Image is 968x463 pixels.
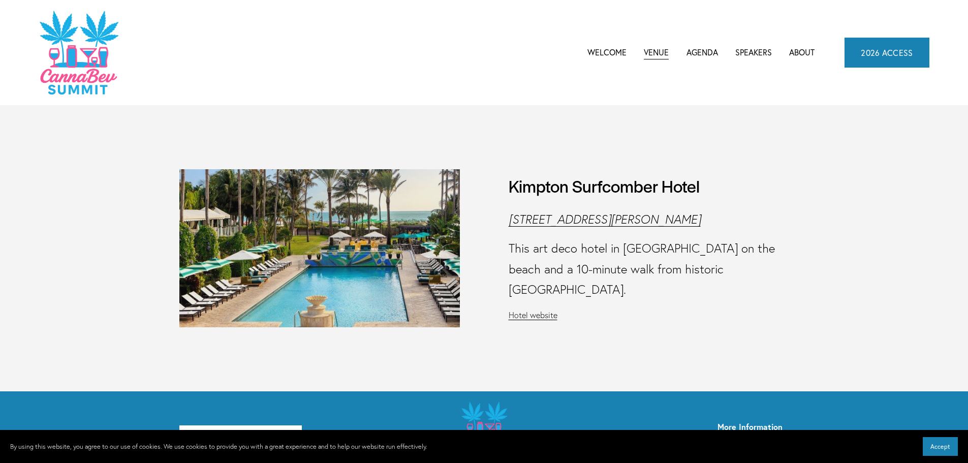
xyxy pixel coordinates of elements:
button: Accept [923,437,958,456]
img: CannaDataCon [39,10,118,96]
a: folder dropdown [686,45,718,60]
p: This art deco hotel in [GEOGRAPHIC_DATA] on the beach and a 10-minute walk from historic [GEOGRAP... [509,238,789,300]
h3: Kimpton Surfcomber Hotel [509,174,700,198]
p: By using this website, you agree to our use of cookies. We use cookies to provide you with a grea... [10,441,427,452]
a: Speakers [735,45,772,60]
span: Agenda [686,46,718,59]
a: Venue [644,45,669,60]
a: [STREET_ADDRESS][PERSON_NAME] [509,212,701,227]
a: Hotel website [509,310,557,320]
a: 2026 ACCESS [845,38,929,67]
a: Welcome [587,45,627,60]
span: Accept [930,443,950,450]
a: About [789,45,815,60]
strong: More Information [717,421,783,432]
